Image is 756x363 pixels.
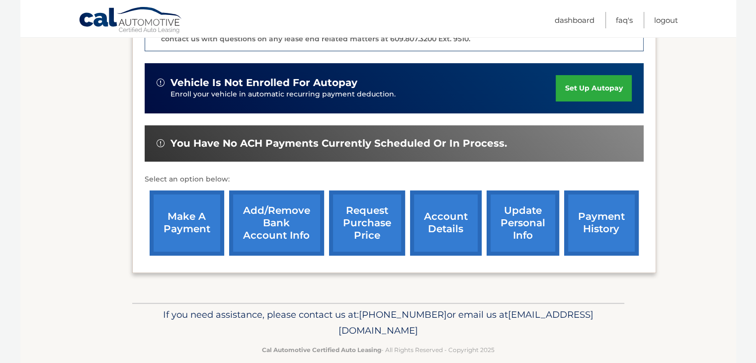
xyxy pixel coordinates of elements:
a: Dashboard [555,12,594,28]
img: alert-white.svg [157,79,165,87]
a: FAQ's [616,12,633,28]
img: alert-white.svg [157,139,165,147]
p: The end of your lease is approaching soon. A member of our lease end team will be in touch soon t... [161,10,637,43]
p: Select an option below: [145,174,644,185]
a: Add/Remove bank account info [229,190,324,256]
a: update personal info [487,190,559,256]
strong: Cal Automotive Certified Auto Leasing [262,346,381,354]
a: request purchase price [329,190,405,256]
p: If you need assistance, please contact us at: or email us at [139,307,618,339]
a: payment history [564,190,639,256]
a: Logout [654,12,678,28]
span: You have no ACH payments currently scheduled or in process. [170,137,507,150]
span: vehicle is not enrolled for autopay [170,77,357,89]
a: set up autopay [556,75,631,101]
a: Cal Automotive [79,6,183,35]
p: Enroll your vehicle in automatic recurring payment deduction. [170,89,556,100]
p: - All Rights Reserved - Copyright 2025 [139,345,618,355]
span: [PHONE_NUMBER] [359,309,447,320]
a: make a payment [150,190,224,256]
a: account details [410,190,482,256]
